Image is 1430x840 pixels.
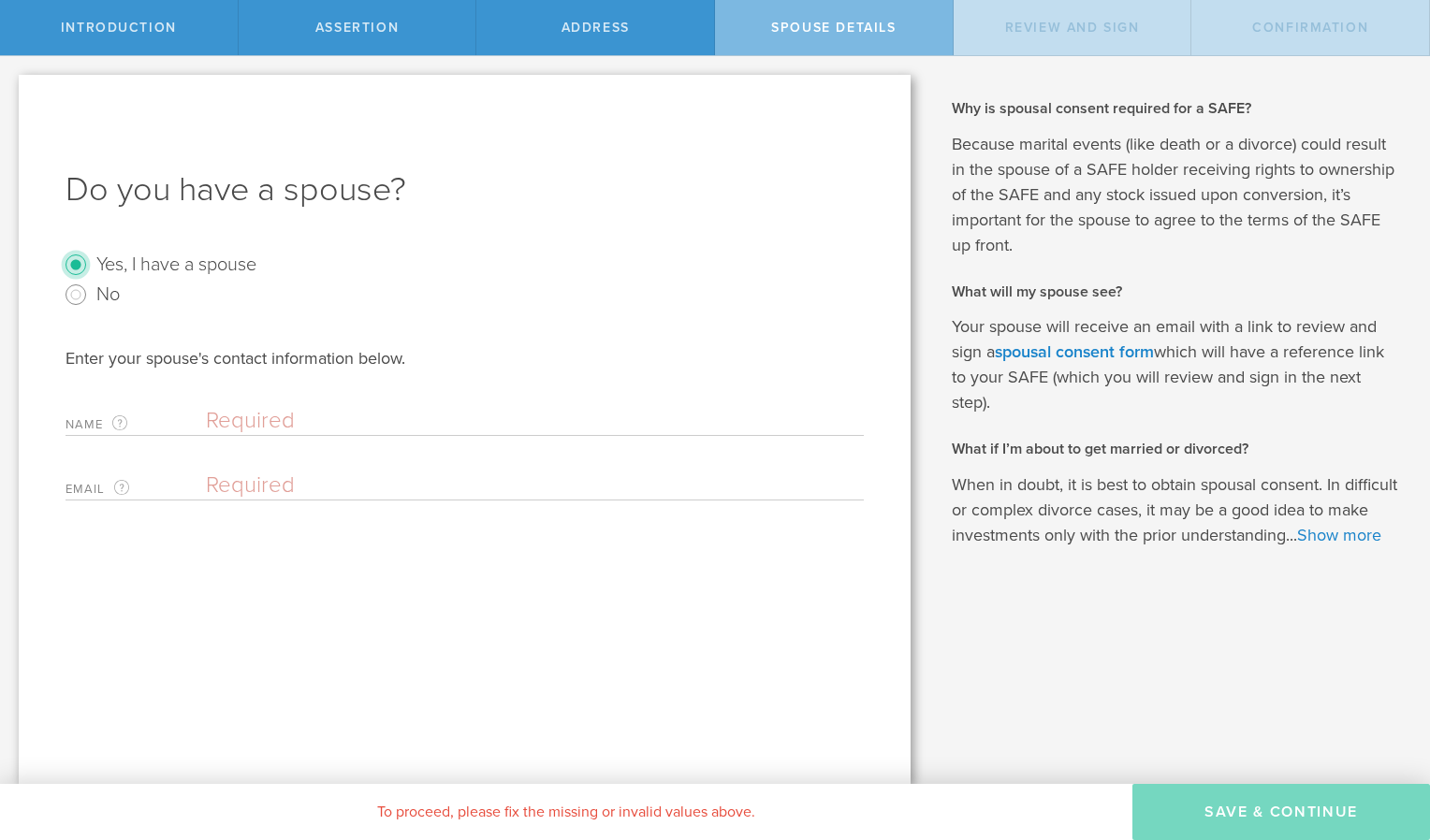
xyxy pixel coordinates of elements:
a: Show more [1297,525,1381,545]
label: Email [66,478,206,500]
label: Yes, I have a spouse [96,250,256,277]
span: Confirmation [1252,20,1368,36]
span: Review and Sign [1005,20,1140,36]
span: assertion [315,20,399,36]
p: Because marital events (like death or a divorce) could result in the spouse of a SAFE holder rece... [952,132,1402,258]
span: Introduction [61,20,177,36]
h2: What if I’m about to get married or divorced? [952,439,1402,459]
div: Enter your spouse's contact information below. [66,347,864,369]
label: No [96,280,120,307]
h1: Do you have a spouse? [66,167,864,212]
span: Spouse Details [771,20,896,36]
label: Name [66,413,206,435]
span: Address [562,20,630,36]
p: When in doubt, it is best to obtain spousal consent. In difficult or complex divorce cases, it ma... [952,472,1402,548]
button: Save & Continue [1132,784,1430,840]
h2: Why is spousal consent required for a SAFE? [952,98,1402,119]
input: Required [206,407,854,435]
a: spousal consent form [995,341,1154,362]
input: Required [206,471,854,500]
p: Your spouse will receive an email with a link to review and sign a which will have a reference li... [952,314,1402,415]
h2: What will my spouse see? [952,282,1402,302]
